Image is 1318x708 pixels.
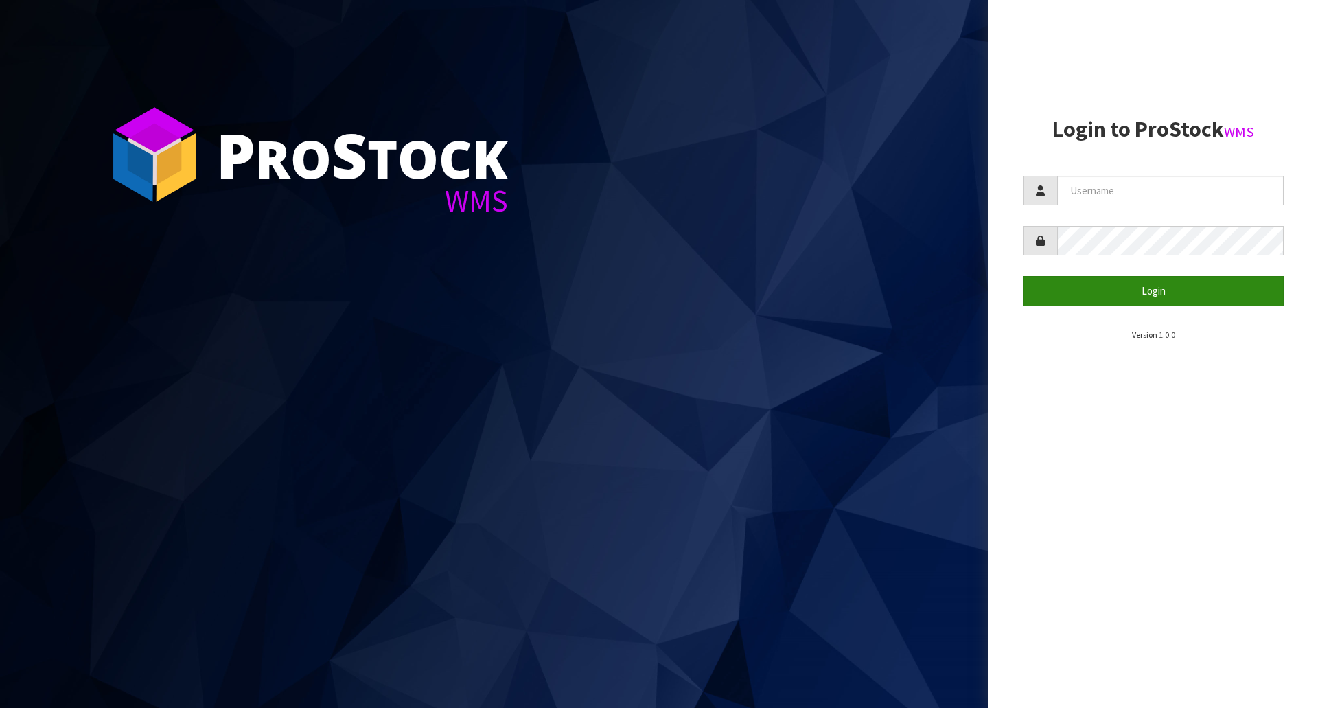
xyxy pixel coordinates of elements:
[332,113,367,196] span: S
[1023,276,1284,306] button: Login
[1057,176,1284,205] input: Username
[216,185,508,216] div: WMS
[216,124,508,185] div: ro tock
[216,113,255,196] span: P
[1224,123,1254,141] small: WMS
[103,103,206,206] img: ProStock Cube
[1023,117,1284,141] h2: Login to ProStock
[1132,330,1175,340] small: Version 1.0.0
